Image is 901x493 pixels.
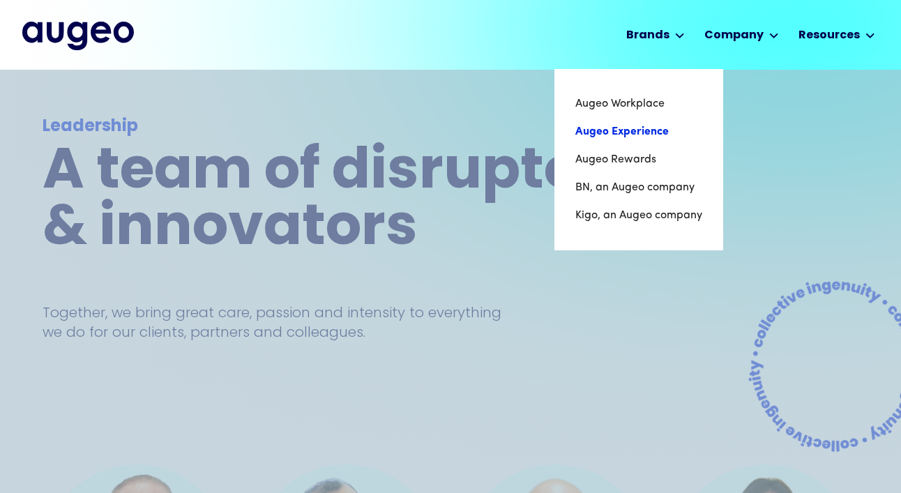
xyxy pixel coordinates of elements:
a: Augeo Experience [575,118,702,146]
div: Company [704,27,764,44]
div: Resources [798,27,860,44]
a: Augeo Rewards [575,146,702,174]
a: Augeo Workplace [575,90,702,118]
a: home [22,22,134,50]
img: Augeo's full logo in midnight blue. [22,22,134,50]
nav: Brands [554,69,723,250]
div: Brands [626,27,669,44]
a: Kigo, an Augeo company [575,202,702,229]
a: BN, an Augeo company [575,174,702,202]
